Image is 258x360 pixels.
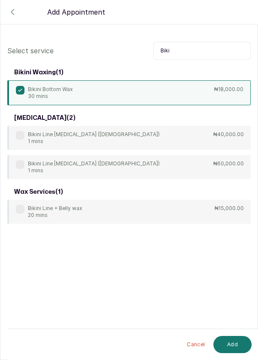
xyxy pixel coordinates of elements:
[28,138,160,145] p: 1 mins
[28,167,160,174] p: 1 mins
[182,336,210,353] button: Cancel
[28,93,73,100] p: 30 mins
[28,205,82,212] p: Bikini Line + Belly wax
[47,7,105,17] p: Add Appointment
[28,131,160,138] p: Bikini Line [MEDICAL_DATA] ([DEMOGRAPHIC_DATA])
[214,86,243,93] p: ₦18,000.00
[213,131,244,138] p: ₦40,000.00
[28,212,82,219] p: 20 mins
[7,46,54,56] p: Select service
[28,86,73,93] p: Bikini Bottom Wax
[28,160,160,167] p: Bikini Line [MEDICAL_DATA] ([DEMOGRAPHIC_DATA])
[215,205,244,212] p: ₦15,000.00
[14,188,63,196] h3: wax services ( 1 )
[213,336,252,353] button: Add
[14,68,64,77] h3: bikini waxing ( 1 )
[213,160,244,167] p: ₦60,000.00
[14,114,76,122] h3: [MEDICAL_DATA] ( 2 )
[153,42,251,60] input: Search.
